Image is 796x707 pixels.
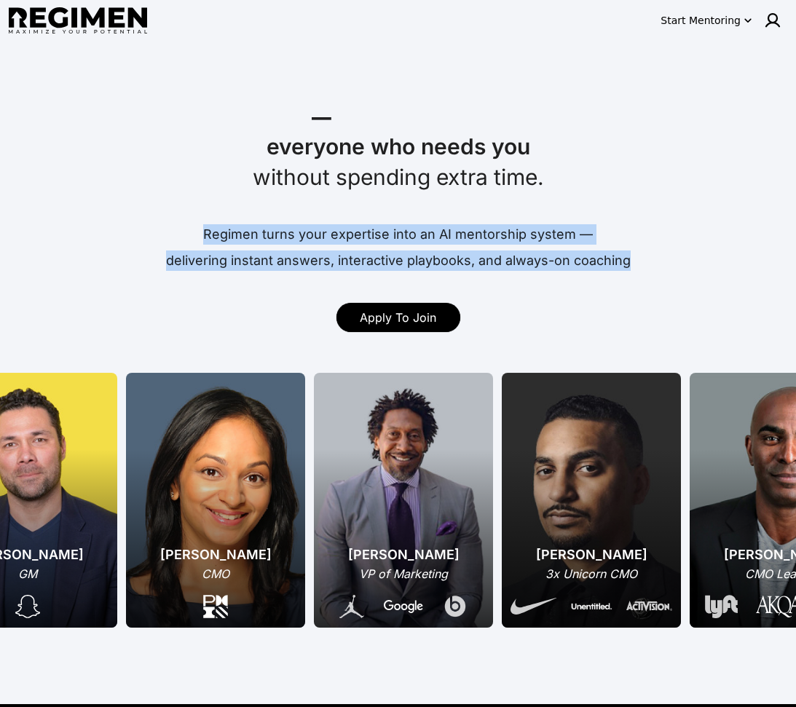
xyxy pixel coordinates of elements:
[332,565,475,582] div: VP of Marketing
[160,545,272,565] div: [PERSON_NAME]
[360,310,436,325] span: Apply To Join
[203,224,593,245] div: Regimen turns your expertise into an AI mentorship system —
[9,7,147,34] img: Regimen logo
[511,565,672,582] div: 3x Unicorn CMO
[764,12,781,29] img: user icon
[160,565,272,582] div: CMO
[336,303,460,332] a: Apply To Join
[658,9,755,32] button: Start Mentoring
[511,545,672,565] div: [PERSON_NAME]
[166,250,631,271] div: delivering instant answers, interactive playbooks, and always-on coaching
[15,162,781,192] div: without spending extra time.
[15,132,781,162] div: everyone who needs you
[332,545,475,565] div: [PERSON_NAME]
[661,13,741,28] div: Start Mentoring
